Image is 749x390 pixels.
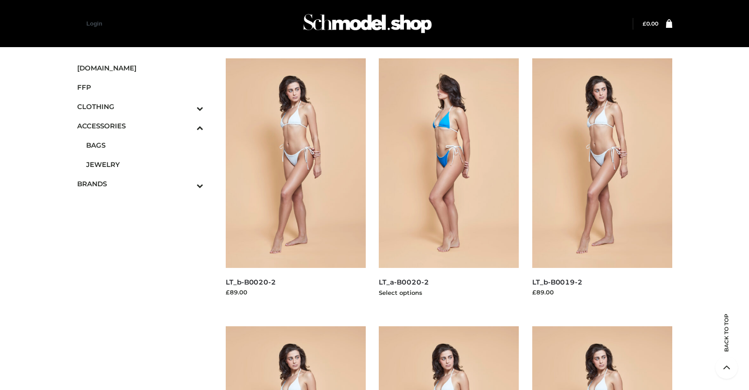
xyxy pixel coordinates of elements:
[77,174,204,193] a: BRANDSToggle Submenu
[532,288,672,297] div: £89.00
[86,155,204,174] a: JEWELRY
[172,97,203,116] button: Toggle Submenu
[643,20,658,27] a: £0.00
[226,278,276,286] a: LT_b-B0020-2
[77,82,204,92] span: FFP
[77,63,204,73] span: [DOMAIN_NAME]
[300,6,435,41] img: Schmodel Admin 964
[643,20,658,27] bdi: 0.00
[77,121,204,131] span: ACCESSORIES
[643,20,646,27] span: £
[226,288,366,297] div: £89.00
[379,289,422,296] a: Select options
[86,136,204,155] a: BAGS
[379,278,429,286] a: LT_a-B0020-2
[172,116,203,136] button: Toggle Submenu
[86,159,204,170] span: JEWELRY
[77,116,204,136] a: ACCESSORIESToggle Submenu
[172,174,203,193] button: Toggle Submenu
[715,329,738,352] span: Back to top
[86,140,204,150] span: BAGS
[77,78,204,97] a: FFP
[77,179,204,189] span: BRANDS
[77,97,204,116] a: CLOTHINGToggle Submenu
[77,58,204,78] a: [DOMAIN_NAME]
[87,20,102,27] a: Login
[77,101,204,112] span: CLOTHING
[532,278,583,286] a: LT_b-B0019-2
